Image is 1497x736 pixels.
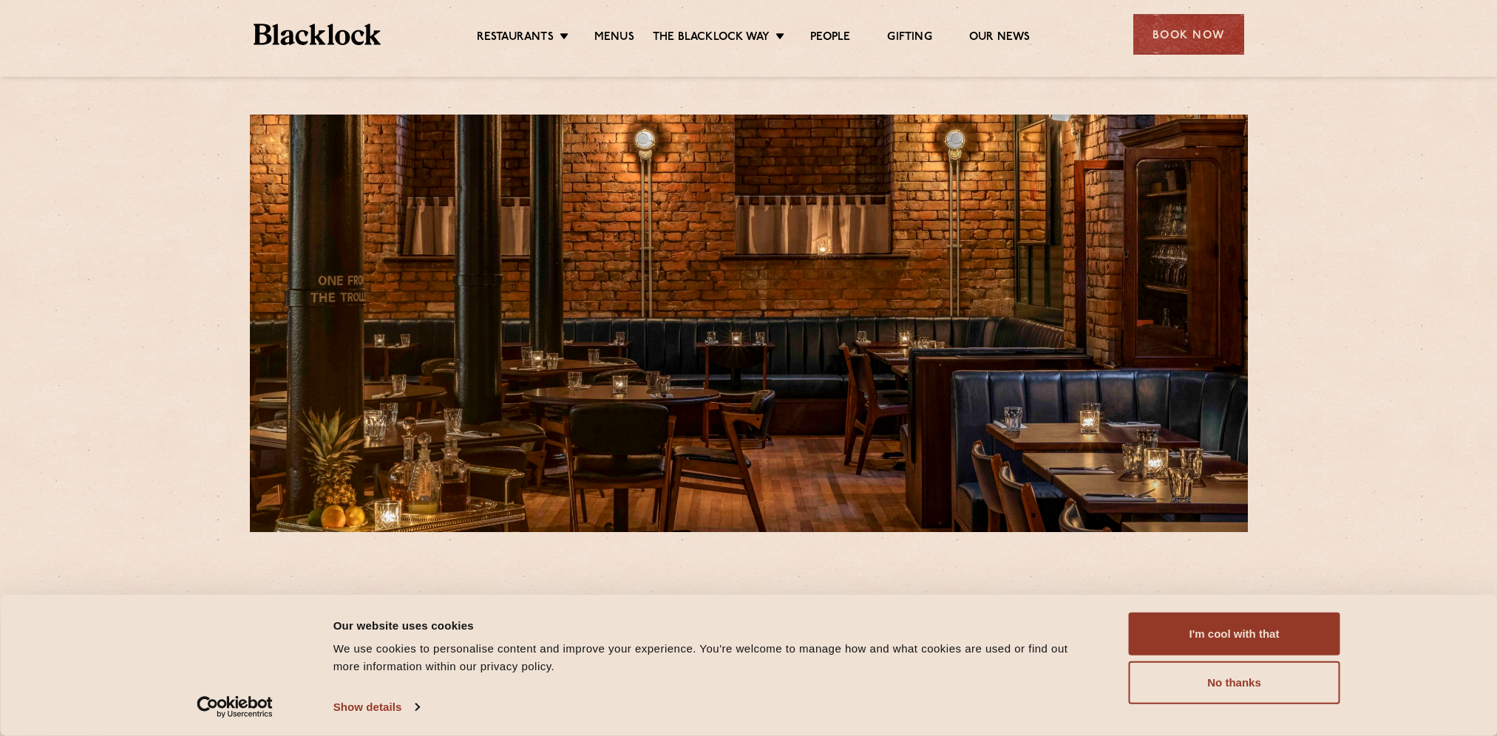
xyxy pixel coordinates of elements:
[170,696,299,718] a: Usercentrics Cookiebot - opens in a new window
[969,30,1031,47] a: Our News
[1129,661,1340,704] button: No thanks
[1129,613,1340,655] button: I'm cool with that
[477,30,554,47] a: Restaurants
[594,30,634,47] a: Menus
[254,24,381,45] img: BL_Textured_Logo-footer-cropped.svg
[333,696,419,718] a: Show details
[333,616,1096,634] div: Our website uses cookies
[653,30,770,47] a: The Blacklock Way
[333,640,1096,675] div: We use cookies to personalise content and improve your experience. You're welcome to manage how a...
[810,30,850,47] a: People
[1133,14,1244,55] div: Book Now
[887,30,931,47] a: Gifting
